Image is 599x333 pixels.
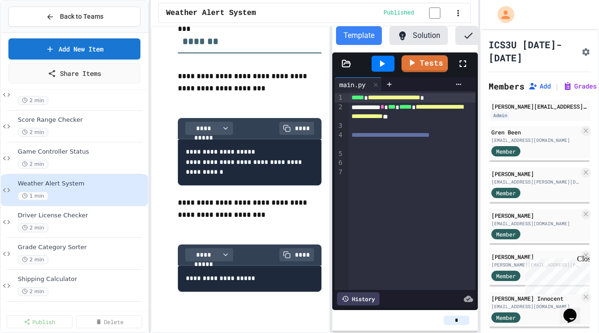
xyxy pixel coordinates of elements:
[491,170,579,178] div: [PERSON_NAME]
[18,212,146,220] span: Driver License Checker
[521,255,590,295] iframe: chat widget
[18,148,146,156] span: Game Controller Status
[491,211,579,220] div: [PERSON_NAME]
[8,7,140,27] button: Back to Teams
[496,313,516,322] span: Member
[555,81,559,92] span: |
[166,7,256,19] span: Weather Alert System
[491,102,588,111] div: [PERSON_NAME][EMAIL_ADDRESS][PERSON_NAME][DOMAIN_NAME]
[4,4,65,59] div: Chat with us now!Close
[491,137,579,144] div: [EMAIL_ADDRESS][DOMAIN_NAME]
[491,294,579,303] div: [PERSON_NAME] Innocent
[581,45,591,57] button: Assignment Settings
[76,315,142,328] a: Delete
[18,244,146,252] span: Grade Category Sorter
[489,38,577,64] h1: ICS3U [DATE]-[DATE]
[18,180,146,188] span: Weather Alert System
[18,255,48,264] span: 2 min
[8,63,140,83] a: Share Items
[488,4,517,25] div: My Account
[563,81,597,91] button: Grades
[491,252,579,261] div: [PERSON_NAME]
[7,315,73,328] a: Publish
[18,116,146,124] span: Score Range Checker
[491,303,579,310] div: [EMAIL_ADDRESS][DOMAIN_NAME]
[491,261,579,268] div: [PERSON_NAME][EMAIL_ADDRESS][PERSON_NAME][DOMAIN_NAME]
[496,147,516,155] span: Member
[18,275,146,283] span: Shipping Calculator
[528,81,551,91] button: Add
[18,192,48,200] span: 1 min
[18,160,48,169] span: 2 min
[60,12,103,22] span: Back to Teams
[491,111,509,119] div: Admin
[384,7,452,19] div: Content is published and visible to students
[496,272,516,280] span: Member
[489,80,525,93] h2: Members
[496,189,516,197] span: Member
[491,220,579,227] div: [EMAIL_ADDRESS][DOMAIN_NAME]
[18,128,48,137] span: 2 min
[491,128,579,136] div: Gren Been
[8,38,140,59] a: Add New Item
[496,230,516,238] span: Member
[491,178,579,185] div: [EMAIL_ADDRESS][PERSON_NAME][DOMAIN_NAME]
[18,287,48,296] span: 2 min
[384,9,414,17] span: Published
[560,296,590,324] iframe: chat widget
[18,223,48,232] span: 2 min
[18,96,48,105] span: 2 min
[418,7,452,19] input: publish toggle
